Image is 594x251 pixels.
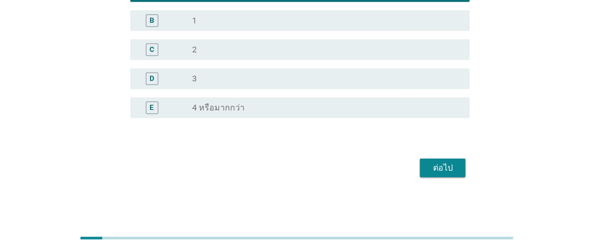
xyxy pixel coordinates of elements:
[192,74,197,84] label: 3
[428,162,457,174] div: ต่อไป
[150,73,154,84] div: D
[420,159,466,177] button: ต่อไป
[150,15,154,26] div: B
[192,16,197,26] label: 1
[150,44,154,55] div: C
[150,102,154,113] div: E
[192,103,245,113] label: 4 หรือมากกว่า
[192,45,197,55] label: 2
